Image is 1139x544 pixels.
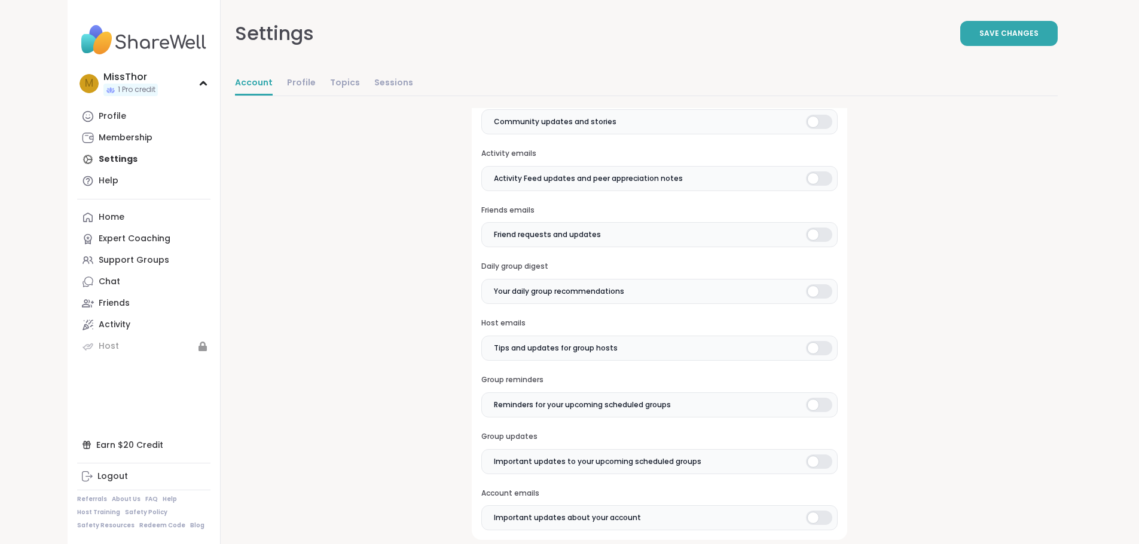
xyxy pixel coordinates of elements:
div: MissThor [103,70,158,84]
div: Logout [97,471,128,482]
a: Membership [77,127,210,149]
div: Home [99,211,124,223]
img: ShareWell Nav Logo [77,19,210,61]
a: Safety Policy [125,508,167,517]
div: Friends [99,297,130,309]
span: Community updates and stories [494,116,616,127]
span: Tips and updates for group hosts [494,343,618,354]
h3: Daily group digest [481,262,837,272]
a: Friends [77,293,210,314]
a: Home [77,207,210,228]
a: Help [163,495,177,503]
div: Support Groups [99,254,169,266]
div: Host [99,340,119,352]
button: Save Changes [960,21,1058,46]
span: Activity Feed updates and peer appreciation notes [494,173,683,184]
a: Logout [77,466,210,487]
div: Expert Coaching [99,233,170,245]
a: Host Training [77,508,120,517]
span: Important updates about your account [494,512,641,523]
a: Profile [287,72,316,96]
a: Topics [330,72,360,96]
div: Membership [99,132,152,144]
a: Account [235,72,273,96]
div: Profile [99,110,126,122]
h3: Group updates [481,432,837,442]
div: Chat [99,276,120,288]
h3: Activity emails [481,149,837,159]
a: Referrals [77,495,107,503]
a: Profile [77,106,210,127]
span: 1 Pro credit [118,85,155,95]
h3: Account emails [481,488,837,499]
div: Activity [99,319,130,331]
div: Help [99,175,118,187]
span: Friend requests and updates [494,229,601,240]
a: Chat [77,271,210,293]
span: Reminders for your upcoming scheduled groups [494,399,671,410]
a: Sessions [374,72,413,96]
a: Help [77,170,210,192]
a: Expert Coaching [77,228,210,250]
a: About Us [112,495,141,503]
div: Earn $20 Credit [77,434,210,456]
span: Your daily group recommendations [494,286,624,297]
a: FAQ [145,495,158,503]
a: Blog [190,521,204,530]
span: Save Changes [979,28,1039,39]
a: Host [77,336,210,357]
h3: Host emails [481,318,837,328]
h3: Group reminders [481,375,837,385]
span: M [85,76,93,91]
a: Redeem Code [139,521,185,530]
span: Important updates to your upcoming scheduled groups [494,456,701,467]
a: Safety Resources [77,521,135,530]
h3: Friends emails [481,205,837,216]
div: Settings [235,19,314,48]
a: Support Groups [77,250,210,271]
a: Activity [77,314,210,336]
